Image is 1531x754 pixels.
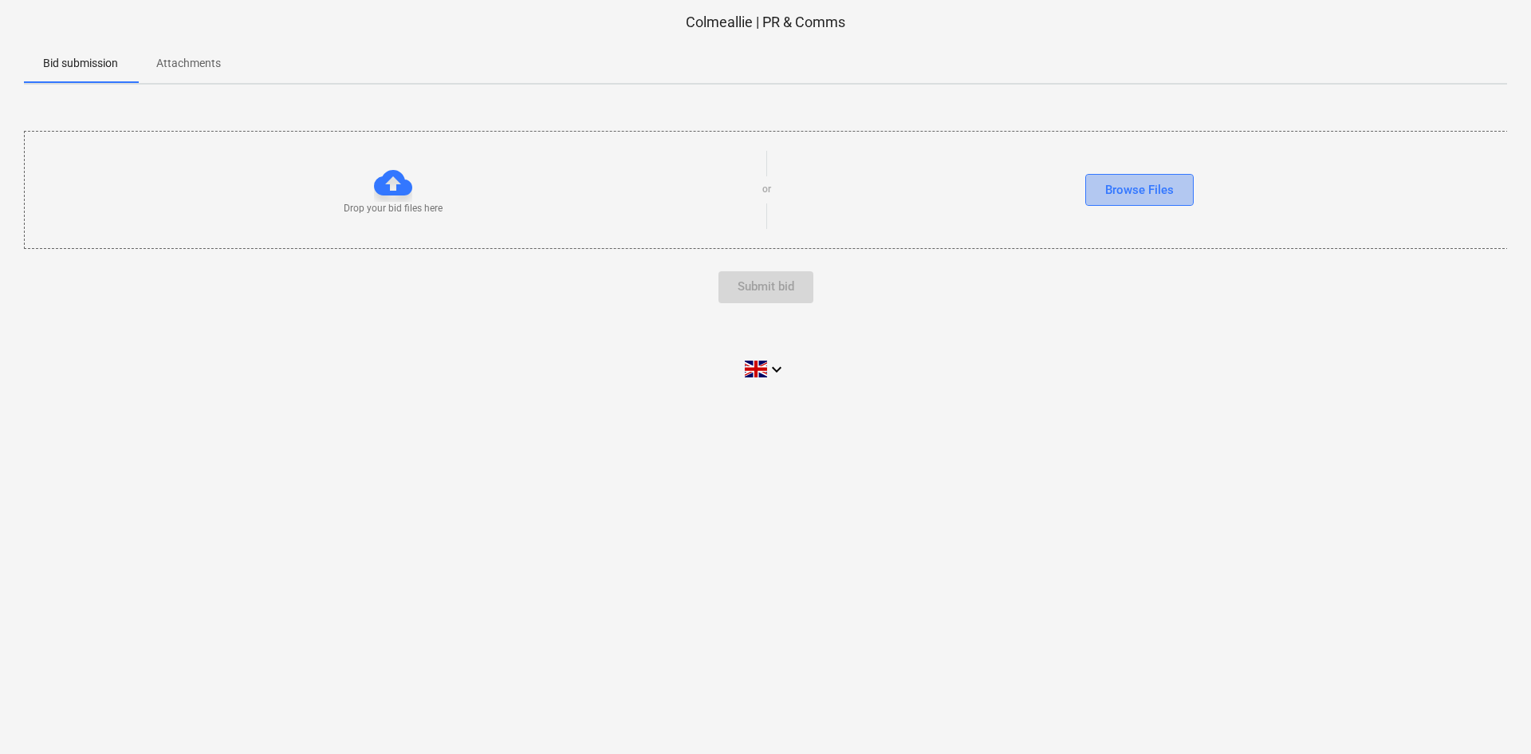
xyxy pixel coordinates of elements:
p: Colmeallie | PR & Comms [24,13,1507,32]
p: Bid submission [43,55,118,72]
button: Browse Files [1085,174,1194,206]
div: Browse Files [1105,180,1174,200]
p: or [762,183,771,196]
p: Drop your bid files here [344,202,443,215]
p: Attachments [156,55,221,72]
i: keyboard_arrow_down [767,360,786,379]
div: Drop your bid files hereorBrowse Files [24,131,1509,248]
